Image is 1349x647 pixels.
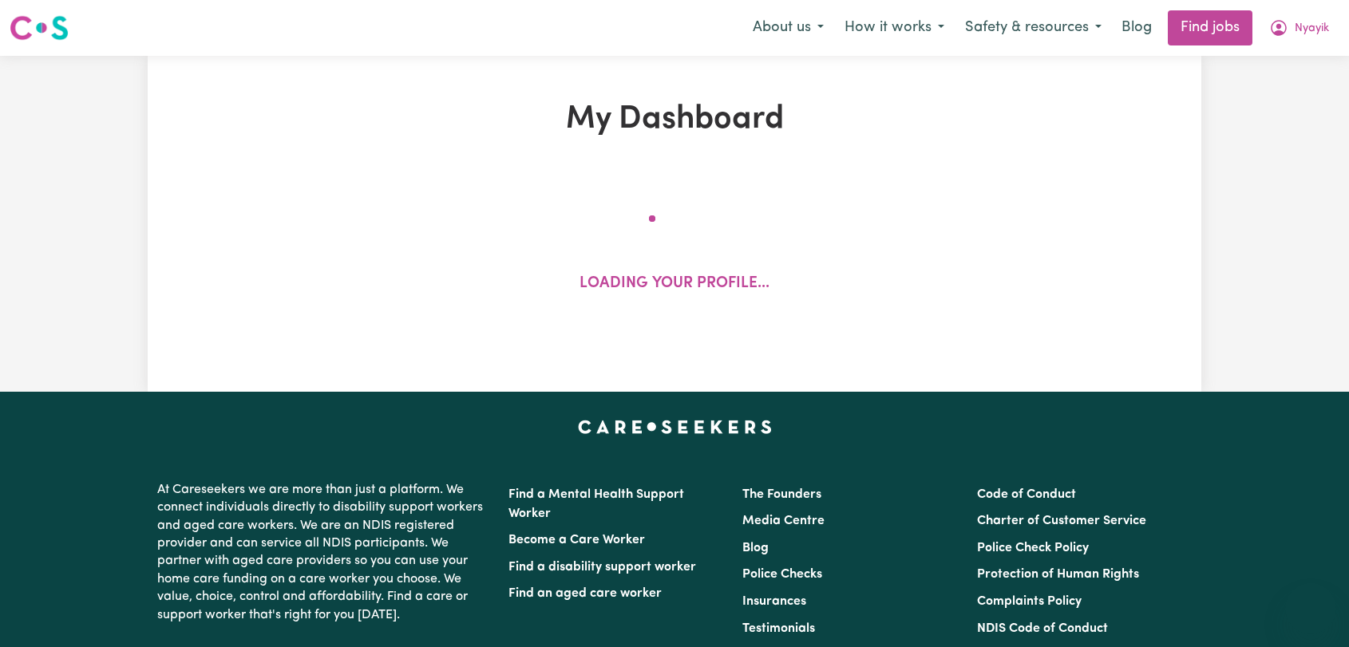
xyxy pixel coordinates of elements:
[1112,10,1161,45] a: Blog
[742,11,834,45] button: About us
[508,561,696,574] a: Find a disability support worker
[333,101,1016,139] h1: My Dashboard
[742,515,825,527] a: Media Centre
[834,11,955,45] button: How it works
[955,11,1112,45] button: Safety & resources
[977,542,1089,554] a: Police Check Policy
[157,475,489,630] p: At Careseekers we are more than just a platform. We connect individuals directly to disability su...
[508,488,684,520] a: Find a Mental Health Support Worker
[10,14,69,42] img: Careseekers logo
[742,568,822,581] a: Police Checks
[977,595,1082,608] a: Complaints Policy
[977,488,1076,501] a: Code of Conduct
[508,587,662,600] a: Find an aged care worker
[742,622,815,635] a: Testimonials
[742,542,769,554] a: Blog
[1168,10,1252,45] a: Find jobs
[977,622,1108,635] a: NDIS Code of Conduct
[580,273,769,296] p: Loading your profile...
[578,420,772,433] a: Careseekers home page
[742,488,821,501] a: The Founders
[508,534,645,546] a: Become a Care Worker
[977,568,1139,581] a: Protection of Human Rights
[10,10,69,46] a: Careseekers logo
[1259,11,1339,45] button: My Account
[1295,20,1329,37] span: Nyayik
[1285,583,1336,634] iframe: Button to launch messaging window
[977,515,1146,527] a: Charter of Customer Service
[742,595,806,608] a: Insurances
